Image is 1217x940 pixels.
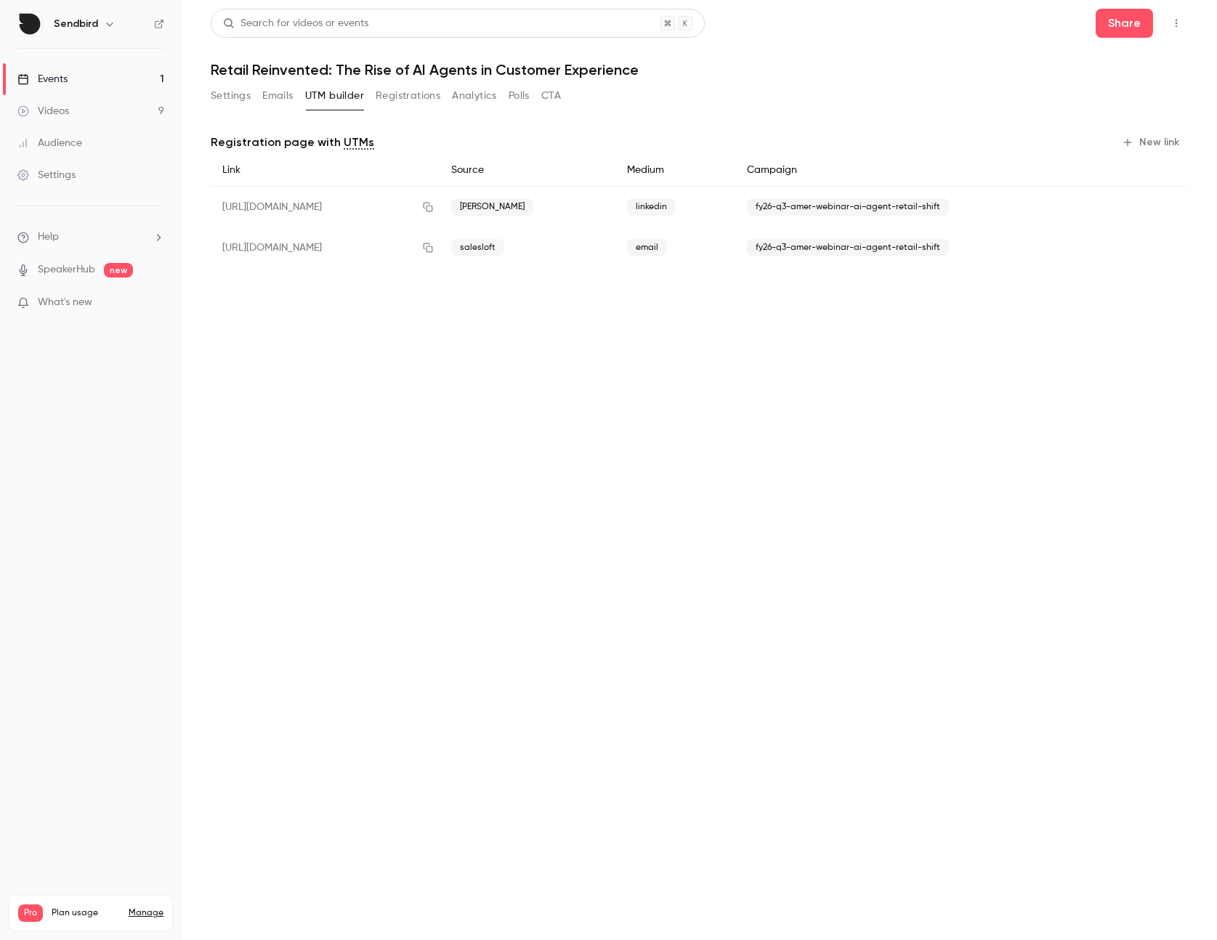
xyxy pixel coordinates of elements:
[451,198,533,216] span: [PERSON_NAME]
[129,907,163,919] a: Manage
[211,134,374,151] p: Registration page with
[104,263,133,277] span: new
[17,72,68,86] div: Events
[211,227,440,268] div: [URL][DOMAIN_NAME]
[211,61,1188,78] h1: Retail Reinvented: The Rise of AI Agents in Customer Experience
[509,84,530,108] button: Polls
[211,154,440,187] div: Link
[615,154,735,187] div: Medium
[147,296,164,309] iframe: Noticeable Trigger
[262,84,293,108] button: Emails
[38,262,95,277] a: SpeakerHub
[17,136,82,150] div: Audience
[451,239,504,256] span: salesloft
[627,198,676,216] span: linkedin
[54,17,98,31] h6: Sendbird
[747,198,949,216] span: fy26-q3-amer-webinar-ai-agent-retail-shift
[18,12,41,36] img: Sendbird
[344,134,374,151] a: UTMs
[17,168,76,182] div: Settings
[17,104,69,118] div: Videos
[52,907,120,919] span: Plan usage
[1096,9,1153,38] button: Share
[735,154,1111,187] div: Campaign
[17,230,164,245] li: help-dropdown-opener
[747,239,949,256] span: fy26-q3-amer-webinar-ai-agent-retail-shift
[305,84,364,108] button: UTM builder
[627,239,667,256] span: email
[452,84,497,108] button: Analytics
[541,84,561,108] button: CTA
[38,295,92,310] span: What's new
[440,154,615,187] div: Source
[211,84,251,108] button: Settings
[223,16,368,31] div: Search for videos or events
[18,904,43,922] span: Pro
[376,84,440,108] button: Registrations
[211,187,440,228] div: [URL][DOMAIN_NAME]
[38,230,59,245] span: Help
[1116,131,1188,154] button: New link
